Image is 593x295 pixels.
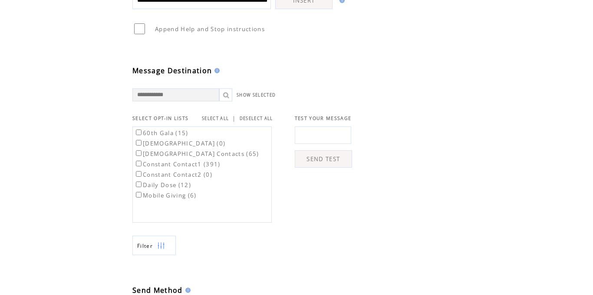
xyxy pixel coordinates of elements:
[232,114,236,122] span: |
[134,129,188,137] label: 60th Gala (15)
[132,285,183,295] span: Send Method
[157,236,165,256] img: filters.png
[183,288,191,293] img: help.gif
[134,150,259,158] label: [DEMOGRAPHIC_DATA] Contacts (65)
[237,92,276,98] a: SHOW SELECTED
[134,171,212,178] label: Constant Contact2 (0)
[212,68,220,73] img: help.gif
[136,130,142,135] input: 60th Gala (15)
[132,115,188,121] span: SELECT OPT-IN LISTS
[134,191,197,199] label: Mobile Giving (6)
[202,116,229,121] a: SELECT ALL
[295,150,352,168] a: SEND TEST
[155,25,265,33] span: Append Help and Stop instructions
[132,66,212,75] span: Message Destination
[132,236,176,255] a: Filter
[136,140,142,146] input: [DEMOGRAPHIC_DATA] (0)
[136,192,142,198] input: Mobile Giving (6)
[134,139,225,147] label: [DEMOGRAPHIC_DATA] (0)
[136,161,142,166] input: Constant Contact1 (391)
[134,181,191,189] label: Daily Dose (12)
[136,171,142,177] input: Constant Contact2 (0)
[295,115,352,121] span: TEST YOUR MESSAGE
[137,242,153,250] span: Show filters
[240,116,273,121] a: DESELECT ALL
[136,150,142,156] input: [DEMOGRAPHIC_DATA] Contacts (65)
[136,182,142,187] input: Daily Dose (12)
[134,160,221,168] label: Constant Contact1 (391)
